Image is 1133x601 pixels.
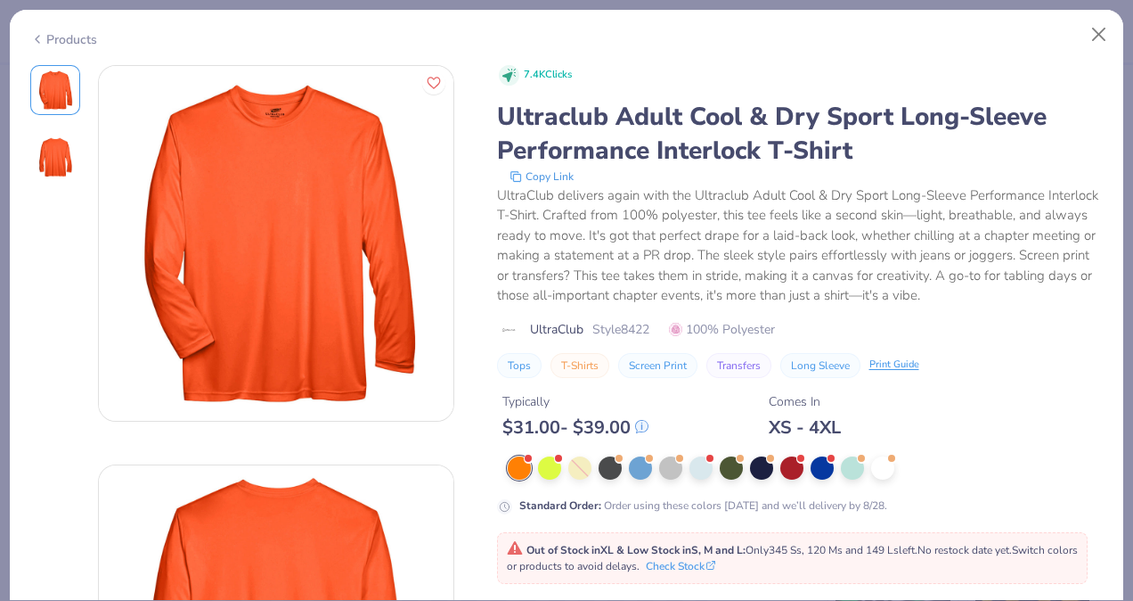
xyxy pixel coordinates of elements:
div: UltraClub delivers again with the Ultraclub Adult Cool & Dry Sport Long-Sleeve Performance Interl... [497,185,1104,306]
button: Screen Print [618,353,697,378]
div: Comes In [769,392,841,411]
div: XS - 4XL [769,416,841,439]
strong: & Low Stock in S, M and L : [616,543,746,557]
span: 7.4K Clicks [524,68,572,83]
button: Like [422,71,445,95]
div: Products [30,30,97,49]
button: Close [1082,18,1116,52]
span: No restock date yet. [917,543,1012,557]
button: Transfers [706,353,771,378]
img: Front [34,69,77,111]
div: Typically [502,392,648,411]
button: copy to clipboard [504,168,579,185]
div: Print Guide [869,358,919,373]
button: Tops [497,353,542,378]
img: Front [99,66,453,421]
span: Style 8422 [592,320,649,339]
button: T-Shirts [550,353,609,378]
strong: Out of Stock in XL [526,543,616,557]
span: UltraClub [530,320,583,339]
span: 100% Polyester [669,320,775,339]
img: brand logo [497,323,521,337]
strong: Standard Order : [519,498,601,513]
span: Only 345 Ss, 120 Ms and 149 Ls left. Switch colors or products to avoid delays. [507,543,1078,573]
div: Ultraclub Adult Cool & Dry Sport Long-Sleeve Performance Interlock T-Shirt [497,100,1104,168]
div: Order using these colors [DATE] and we’ll delivery by 8/28. [519,498,887,514]
button: Long Sleeve [780,353,860,378]
button: Check Stock [646,558,715,574]
div: $ 31.00 - $ 39.00 [502,416,648,439]
img: Back [34,136,77,179]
